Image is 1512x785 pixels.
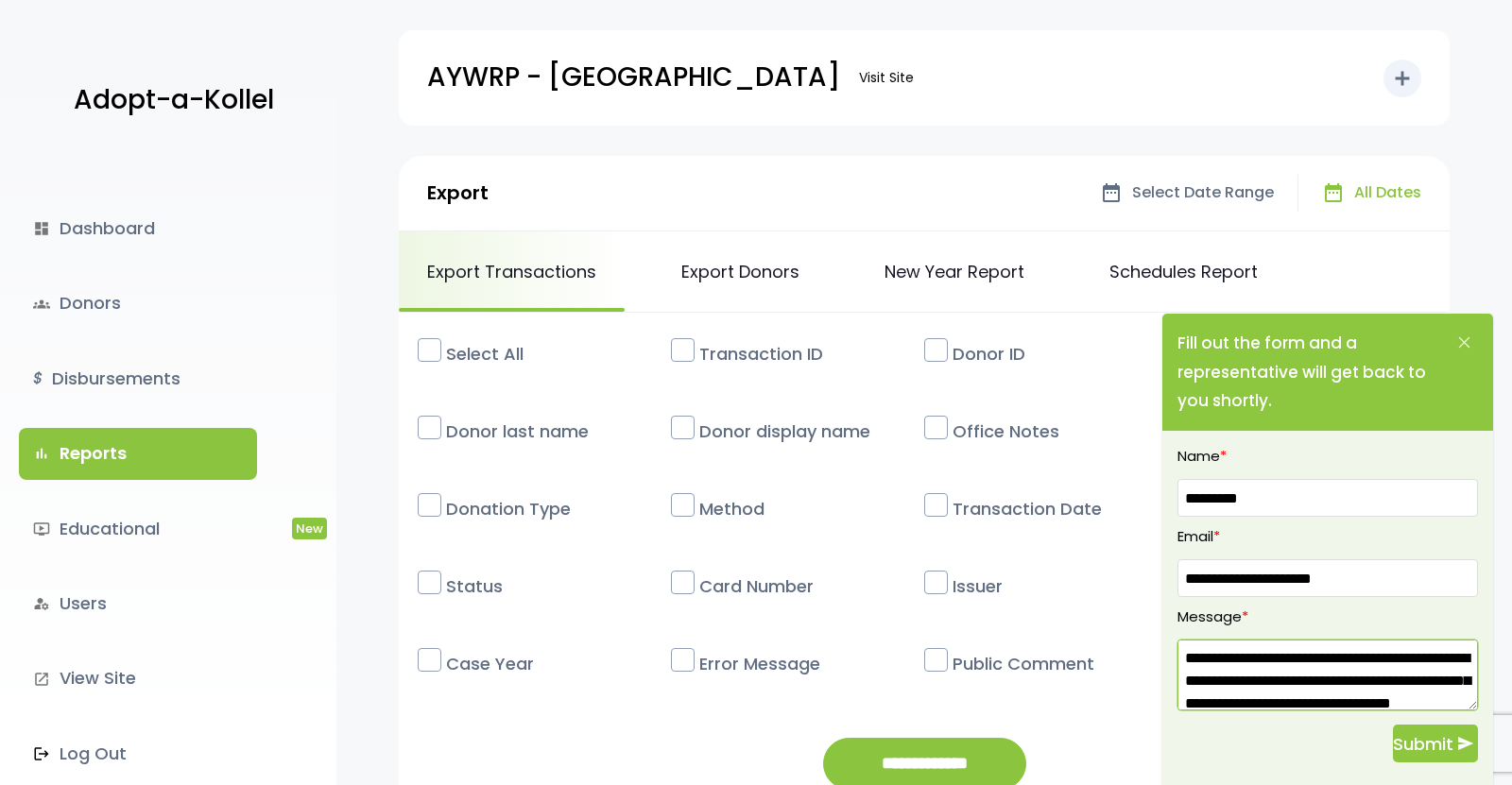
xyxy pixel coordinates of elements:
[1177,446,1478,468] label: Name
[427,176,489,210] p: Export
[33,220,50,237] i: dashboard
[33,595,50,612] i: manage_accounts
[1393,731,1453,757] span: Submit
[690,486,924,531] label: Method
[33,445,50,462] i: bar_chart
[427,54,840,101] p: AYWRP - [GEOGRAPHIC_DATA]
[1132,179,1274,207] span: Select Date Range
[690,641,924,686] label: Error Message
[437,564,671,608] label: Status
[19,503,257,555] a: ondemand_videoEducationalNew
[1391,67,1414,90] i: add
[943,332,1177,376] label: Donor ID
[1322,181,1345,204] span: date_range
[1081,231,1286,312] a: Schedules Report
[943,564,1177,608] label: Issuer
[856,231,1053,312] a: New Year Report
[33,520,50,538] i: ondemand_video
[943,641,1177,686] label: Public Comment
[653,231,828,312] a: Export Donors
[850,60,923,96] a: Visit Site
[943,486,1177,531] label: Transaction Date
[33,296,50,313] span: groups
[74,77,274,124] p: Adopt-a-Kollel
[19,353,257,404] a: $Disbursements
[1177,606,1478,628] label: Message
[1177,329,1450,416] p: Fill out the form and a representative will get back to you shortly.
[1177,526,1478,548] label: Email
[33,671,50,688] i: launch
[64,55,274,146] a: Adopt-a-Kollel
[292,518,327,539] span: New
[437,409,671,453] label: Donor last name
[943,409,1177,453] label: Office Notes
[19,203,257,254] a: dashboardDashboard
[1100,181,1123,204] span: date_range
[690,332,924,376] label: Transaction ID
[437,641,671,686] label: Case Year
[1383,60,1421,97] button: add
[19,428,257,479] a: bar_chartReports
[19,578,257,629] a: manage_accountsUsers
[690,564,924,608] label: Card Number
[1393,725,1478,762] button: Submit
[19,728,257,779] a: Log Out
[19,653,257,704] a: launchView Site
[690,409,924,453] label: Donor display name
[19,278,257,329] a: groupsDonors
[33,366,43,393] i: $
[437,486,671,531] label: Donation Type
[437,332,671,376] label: Select All
[399,231,625,312] a: Export Transactions
[1354,179,1421,207] span: All Dates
